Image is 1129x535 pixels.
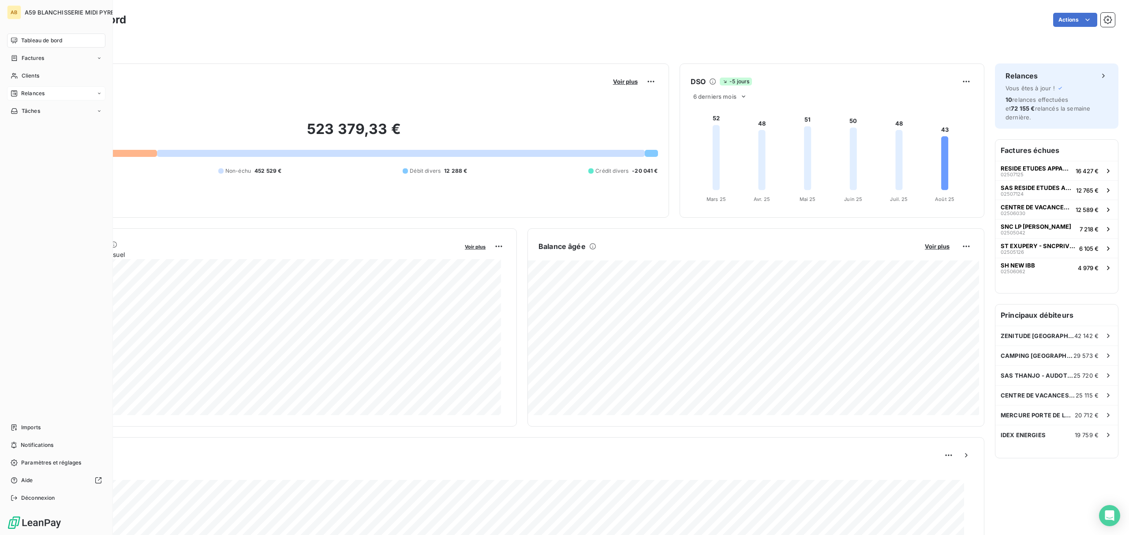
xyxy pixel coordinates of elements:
h6: Balance âgée [538,241,586,252]
span: Débit divers [410,167,441,175]
span: ZENITUDE [GEOGRAPHIC_DATA] [1001,332,1074,339]
span: 02507124 [1001,191,1024,197]
span: Aide [21,476,33,484]
span: 19 759 € [1075,431,1099,438]
span: 02507125 [1001,172,1024,177]
span: 452 529 € [254,167,281,175]
h2: 523 379,33 € [50,120,658,147]
a: Imports [7,420,105,435]
tspan: Mai 25 [799,196,815,202]
span: RESIDE ETUDES APPARTHOTEL [1001,165,1072,172]
a: Clients [7,69,105,83]
tspan: Juin 25 [844,196,862,202]
span: 02506030 [1001,211,1025,216]
a: Relances [7,86,105,100]
span: MERCURE PORTE DE LA CITE SO CAR HO [1001,412,1075,419]
button: SAS RESIDE ETUDES APPARTHOTELS0250712412 765 € [995,180,1118,200]
span: Vous êtes à jour ! [1006,85,1055,92]
span: 6 105 € [1079,245,1099,252]
span: 16 427 € [1076,167,1099,175]
span: relances effectuées et relancés la semaine dernière. [1006,96,1090,121]
span: Paramètres et réglages [21,459,81,467]
span: 12 765 € [1076,187,1099,194]
span: 02505042 [1001,230,1025,235]
tspan: Juil. 25 [890,196,908,202]
span: Factures [22,54,44,62]
span: A59 BLANCHISSERIE MIDI PYRENEES [25,9,130,16]
span: 12 589 € [1076,206,1099,213]
span: SAS RESIDE ETUDES APPARTHOTELS [1001,184,1073,191]
div: AB [7,5,21,19]
span: ST EXUPERY - SNCPRIVILEGE APPART-HOTELS [1001,242,1076,249]
span: IDEX ENERGIES [1001,431,1046,438]
span: CENTRE DE VACANCES CCAS [1001,392,1076,399]
span: 7 218 € [1080,226,1099,233]
span: CENTRE DE VACANCES CCAS [1001,204,1072,211]
img: Logo LeanPay [7,516,62,530]
span: Tableau de bord [21,37,62,45]
span: 12 288 € [444,167,467,175]
button: RESIDE ETUDES APPARTHOTEL0250712516 427 € [995,161,1118,180]
span: 10 [1006,96,1012,103]
span: -5 jours [720,78,752,85]
span: Imports [21,424,41,431]
span: Déconnexion [21,494,55,502]
tspan: Août 25 [935,196,954,202]
span: Clients [22,72,39,80]
tspan: Avr. 25 [754,196,770,202]
a: Aide [7,473,105,487]
a: Paramètres et réglages [7,456,105,470]
span: SNC LP [PERSON_NAME] [1001,223,1071,230]
span: 02505126 [1001,249,1024,255]
span: -20 041 € [632,167,658,175]
span: Non-échu [225,167,251,175]
button: SNC LP [PERSON_NAME]025050427 218 € [995,219,1118,238]
tspan: Mars 25 [706,196,725,202]
a: Tâches [7,104,105,118]
span: Chiffre d'affaires mensuel [50,250,459,259]
h6: DSO [691,76,706,87]
button: Voir plus [610,78,640,85]
span: Tâches [22,107,40,115]
a: Factures [7,51,105,65]
span: Voir plus [925,243,950,250]
span: CAMPING [GEOGRAPHIC_DATA] [1001,352,1073,359]
span: Crédit divers [595,167,628,175]
span: 02506062 [1001,269,1025,274]
span: 20 712 € [1075,412,1099,419]
span: 4 979 € [1078,264,1099,271]
div: Open Intercom Messenger [1099,505,1120,526]
span: Voir plus [613,78,638,85]
span: 72 155 € [1011,105,1035,112]
button: Voir plus [922,242,952,250]
button: SH NEW IBB025060624 979 € [995,258,1118,277]
span: Notifications [21,441,53,449]
span: 6 derniers mois [693,93,736,100]
span: SAS THANJO - AUDOTEL [1001,372,1073,379]
a: Tableau de bord [7,33,105,48]
span: 29 573 € [1073,352,1099,359]
button: Actions [1053,13,1097,27]
span: Voir plus [465,244,486,250]
button: ST EXUPERY - SNCPRIVILEGE APPART-HOTELS025051266 105 € [995,238,1118,258]
h6: Relances [1006,71,1038,81]
span: Relances [21,89,45,97]
span: SH NEW IBB [1001,262,1035,269]
button: Voir plus [462,242,488,250]
h6: Factures échues [995,140,1118,161]
span: 25 720 € [1073,372,1099,379]
button: CENTRE DE VACANCES CCAS0250603012 589 € [995,200,1118,219]
span: 25 115 € [1076,392,1099,399]
h6: Principaux débiteurs [995,305,1118,326]
span: 42 142 € [1074,332,1099,339]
